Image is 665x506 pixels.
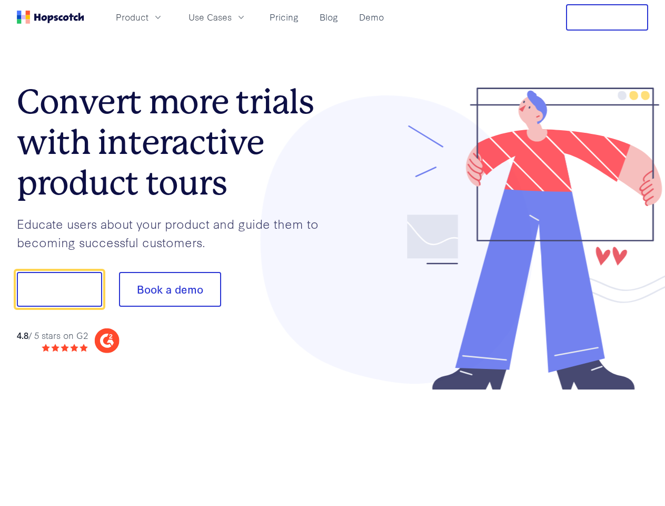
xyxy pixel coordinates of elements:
h1: Convert more trials with interactive product tours [17,82,333,203]
p: Educate users about your product and guide them to becoming successful customers. [17,215,333,251]
span: Use Cases [188,11,232,24]
button: Show me! [17,272,102,307]
span: Product [116,11,148,24]
strong: 4.8 [17,329,28,341]
button: Book a demo [119,272,221,307]
button: Use Cases [182,8,253,26]
a: Home [17,11,84,24]
a: Demo [355,8,388,26]
a: Blog [315,8,342,26]
button: Free Trial [566,4,648,31]
button: Product [110,8,170,26]
div: / 5 stars on G2 [17,329,88,342]
a: Pricing [265,8,303,26]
